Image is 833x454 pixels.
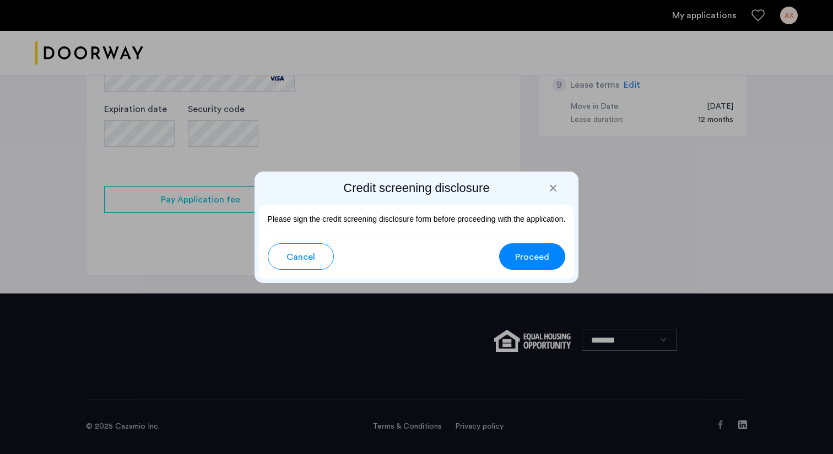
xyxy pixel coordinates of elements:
span: Proceed [515,250,549,264]
p: Please sign the credit screening disclosure form before proceeding with the application. [268,213,566,225]
button: button [268,243,334,270]
button: button [499,243,565,270]
span: Cancel [286,250,315,264]
h2: Credit screening disclosure [259,180,575,196]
